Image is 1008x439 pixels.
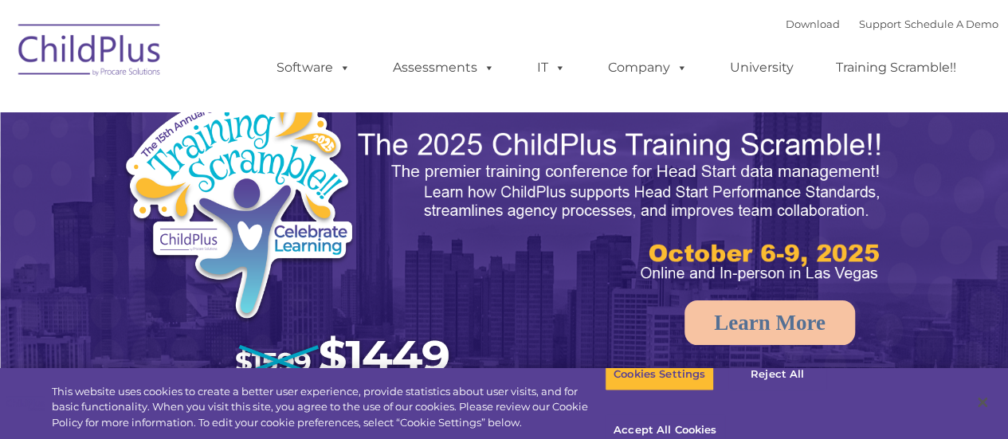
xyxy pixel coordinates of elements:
[521,52,582,84] a: IT
[605,358,714,391] button: Cookies Settings
[859,18,901,30] a: Support
[786,18,840,30] a: Download
[592,52,704,84] a: Company
[261,52,367,84] a: Software
[377,52,511,84] a: Assessments
[52,384,605,431] div: This website uses cookies to create a better user experience, provide statistics about user visit...
[10,13,170,92] img: ChildPlus by Procare Solutions
[222,171,289,182] span: Phone number
[904,18,998,30] a: Schedule A Demo
[965,385,1000,420] button: Close
[786,18,998,30] font: |
[684,300,855,345] a: Learn More
[820,52,972,84] a: Training Scramble!!
[222,105,270,117] span: Last name
[728,358,827,391] button: Reject All
[714,52,810,84] a: University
